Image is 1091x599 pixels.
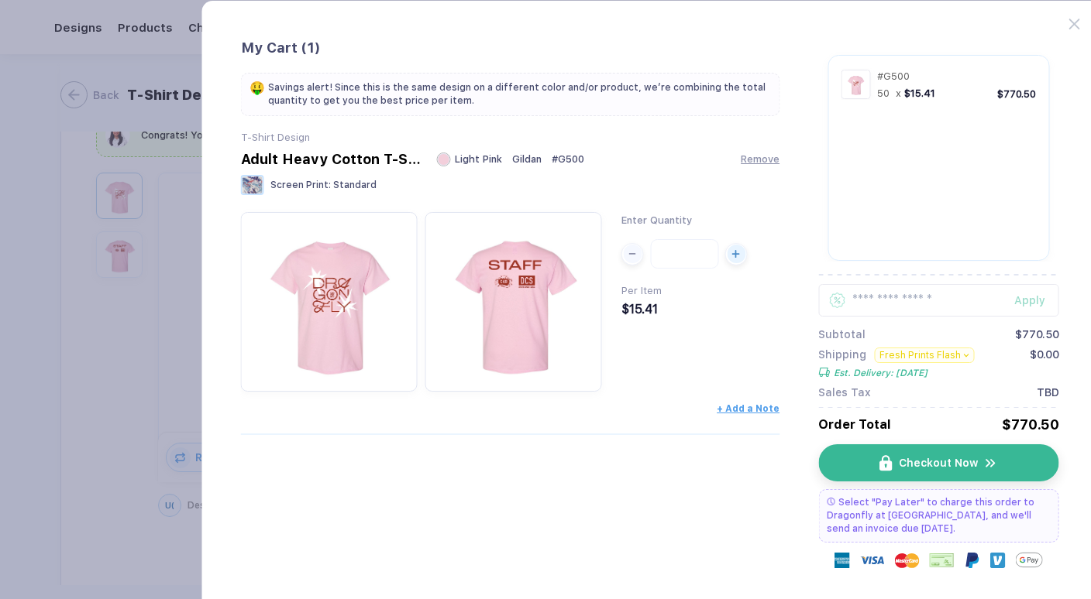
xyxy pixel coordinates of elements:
span: 50 [877,87,890,99]
span: Shipping [818,348,866,363]
img: cheque [930,553,955,568]
span: # G500 [877,70,910,82]
div: $770.50 [1002,416,1059,433]
span: Per Item [621,285,662,296]
span: Light Pink [455,153,502,165]
img: Paypal [965,553,980,568]
img: icon [879,455,893,471]
span: Est. Delivery: [DATE] [834,368,928,378]
span: Savings alert! Since this is the same design on a different color and/or product, we’re combining... [268,81,772,108]
div: $770.50 [997,88,1036,100]
button: Apply [995,284,1059,317]
button: iconCheckout Nowicon [818,444,1059,481]
span: Subtotal [818,328,866,341]
div: T-Shirt Design [241,132,780,143]
div: Adult Heavy Cotton T-Shirt [241,151,427,167]
img: pay later [827,498,835,505]
span: Sales Tax [818,386,871,399]
span: $15.41 [904,87,935,99]
img: Screen Print [241,175,264,195]
img: express [835,553,850,568]
span: x [896,87,901,99]
span: Standard [333,180,377,190]
span: 🤑 [250,81,265,94]
img: GPay [1016,546,1043,573]
button: Remove [741,153,780,165]
span: Enter Quantity [621,214,692,226]
span: $0.00 [1030,348,1059,378]
div: Select "Pay Later" to charge this order to Dragonfly at [GEOGRAPHIC_DATA], and we'll send an invo... [818,489,1059,543]
span: Checkout Now [899,457,978,469]
img: dce6d5dc-e4f6-48e2-9978-6a937511b1b6_nt_front_1756979593546.jpg [249,220,410,381]
div: My Cart ( 1 ) [241,39,780,57]
span: Screen Print : [270,180,331,190]
div: Apply [1014,294,1059,306]
span: # G500 [552,153,584,165]
img: dce6d5dc-e4f6-48e2-9978-6a937511b1b6_nt_back_1756979593549.jpg [433,220,594,381]
img: dce6d5dc-e4f6-48e2-9978-6a937511b1b6_nt_front_1756979593546.jpg [845,73,868,96]
span: $15.41 [621,302,658,317]
img: Venmo [990,553,1006,568]
span: Order Total [818,417,891,432]
div: $770.50 [1015,328,1059,341]
span: TBD [1037,386,1059,399]
img: visa [860,548,885,573]
img: icon [984,456,998,471]
button: + Add a Note [717,403,780,414]
img: master-card [895,548,920,573]
button: Fresh Prints Flash [874,347,975,363]
span: Gildan [512,153,542,165]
